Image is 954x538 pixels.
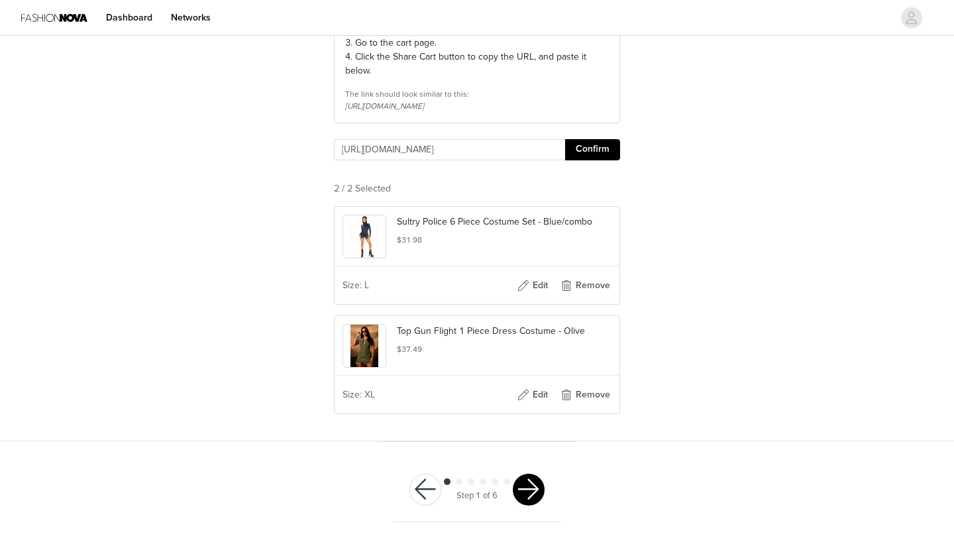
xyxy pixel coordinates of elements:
[345,36,609,50] p: 3. Go to the cart page.
[397,324,611,338] p: Top Gun Flight 1 Piece Dress Costume - Olive
[505,275,558,296] button: Edit
[21,3,87,32] img: Fashion Nova Logo
[397,234,611,246] h5: $31.98
[456,490,498,503] div: Step 1 of 6
[334,139,565,160] input: Checkout URL
[343,388,375,402] span: Size: XL
[558,275,611,296] button: Remove
[345,88,609,100] div: The link should look similar to this:
[345,50,609,78] p: 4. Click the Share Cart button to copy the URL, and paste it below.
[505,384,558,405] button: Edit
[98,3,160,32] a: Dashboard
[905,7,918,28] div: avatar
[350,215,379,258] img: product image
[345,100,609,112] div: [URL][DOMAIN_NAME]
[558,384,611,405] button: Remove
[343,278,369,292] span: Size: L
[397,343,611,355] h5: $37.49
[334,182,391,195] span: 2 / 2 Selected
[350,325,379,367] img: product image
[163,3,219,32] a: Networks
[397,215,611,229] p: Sultry Police 6 Piece Costume Set - Blue/combo
[565,139,620,160] button: Confirm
